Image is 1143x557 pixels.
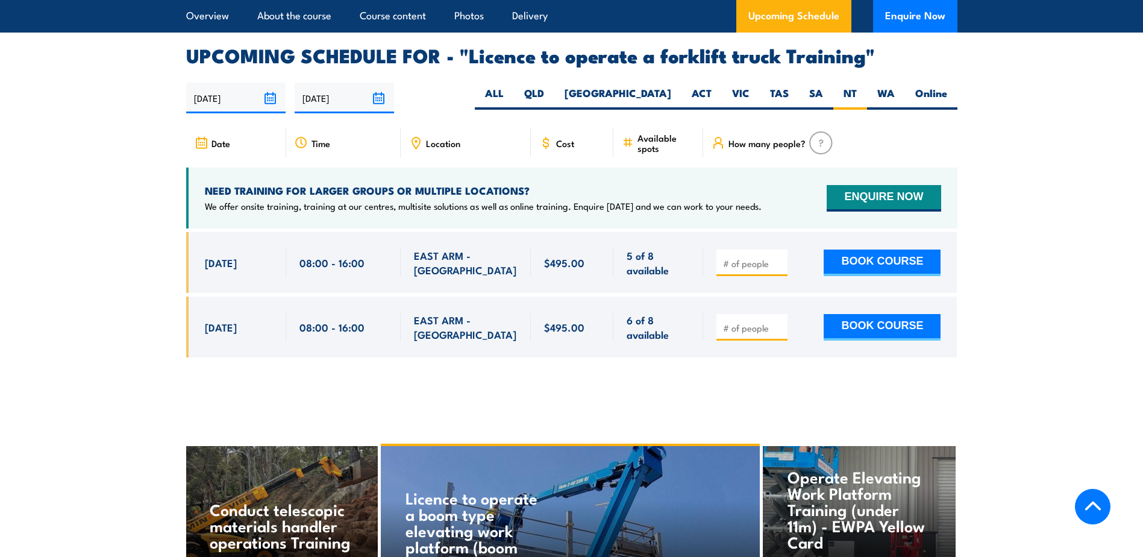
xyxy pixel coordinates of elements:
button: ENQUIRE NOW [827,185,941,212]
span: EAST ARM - [GEOGRAPHIC_DATA] [414,248,518,277]
h2: UPCOMING SCHEDULE FOR - "Licence to operate a forklift truck Training" [186,46,957,63]
label: ACT [681,86,722,110]
h4: Conduct telescopic materials handler operations Training [210,501,352,550]
button: BOOK COURSE [824,314,941,341]
input: # of people [723,322,783,334]
h4: NEED TRAINING FOR LARGER GROUPS OR MULTIPLE LOCATIONS? [205,184,762,197]
span: Time [312,138,330,148]
label: SA [799,86,833,110]
button: BOOK COURSE [824,250,941,276]
span: Cost [556,138,574,148]
span: [DATE] [205,320,237,334]
span: $495.00 [544,320,584,334]
h4: Operate Elevating Work Platform Training (under 11m) - EWPA Yellow Card [788,468,930,550]
span: $495.00 [544,256,584,269]
input: From date [186,83,286,113]
label: VIC [722,86,760,110]
label: NT [833,86,867,110]
span: How many people? [728,138,806,148]
span: 6 of 8 available [627,313,690,341]
p: We offer onsite training, training at our centres, multisite solutions as well as online training... [205,200,762,212]
span: Date [211,138,230,148]
label: WA [867,86,905,110]
span: 08:00 - 16:00 [299,320,365,334]
span: EAST ARM - [GEOGRAPHIC_DATA] [414,313,518,341]
label: [GEOGRAPHIC_DATA] [554,86,681,110]
span: Available spots [637,133,695,153]
label: TAS [760,86,799,110]
span: [DATE] [205,256,237,269]
input: # of people [723,257,783,269]
span: 08:00 - 16:00 [299,256,365,269]
label: QLD [514,86,554,110]
span: 5 of 8 available [627,248,690,277]
input: To date [295,83,394,113]
span: Location [426,138,460,148]
label: ALL [475,86,514,110]
label: Online [905,86,957,110]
